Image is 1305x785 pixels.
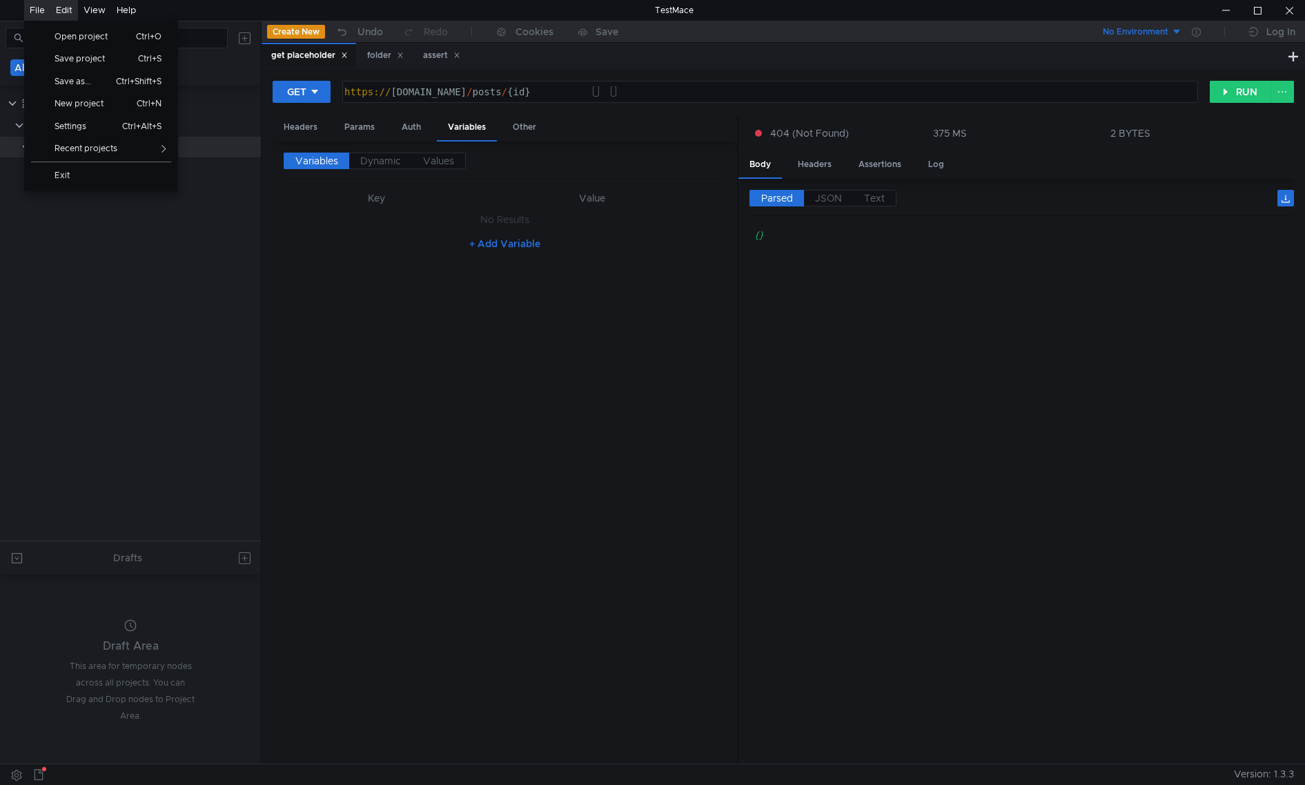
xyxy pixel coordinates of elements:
[596,27,618,37] div: Save
[284,190,470,206] th: Key
[1234,764,1294,784] span: Version: 1.3.3
[325,21,393,42] button: Undo
[113,550,142,566] div: Drafts
[787,152,843,177] div: Headers
[267,25,325,39] button: Create New
[437,115,497,142] div: Variables
[480,213,529,226] nz-embed-empty: No Results
[295,155,338,167] span: Variables
[360,155,401,167] span: Dynamic
[761,192,793,204] span: Parsed
[333,115,386,140] div: Params
[391,115,432,140] div: Auth
[470,190,715,206] th: Value
[847,152,912,177] div: Assertions
[423,155,454,167] span: Values
[458,233,551,255] button: + Add Variable
[516,23,553,40] div: Cookies
[502,115,547,140] div: Other
[367,48,404,63] div: folder
[864,192,885,204] span: Text
[393,21,458,42] button: Redo
[10,59,30,76] button: All
[357,23,383,40] div: Undo
[287,84,306,99] div: GET
[1266,23,1295,40] div: Log In
[423,48,460,63] div: assert
[815,192,842,204] span: JSON
[933,127,967,139] div: 375 MS
[755,227,1274,242] div: {}
[273,81,331,103] button: GET
[1103,26,1168,39] div: No Environment
[738,152,782,179] div: Body
[770,126,849,141] span: 404 (Not Found)
[1086,21,1182,43] button: No Environment
[273,115,328,140] div: Headers
[1110,127,1150,139] div: 2 BYTES
[271,48,348,63] div: get placeholder
[917,152,955,177] div: Log
[1210,81,1271,103] button: RUN
[424,23,448,40] div: Redo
